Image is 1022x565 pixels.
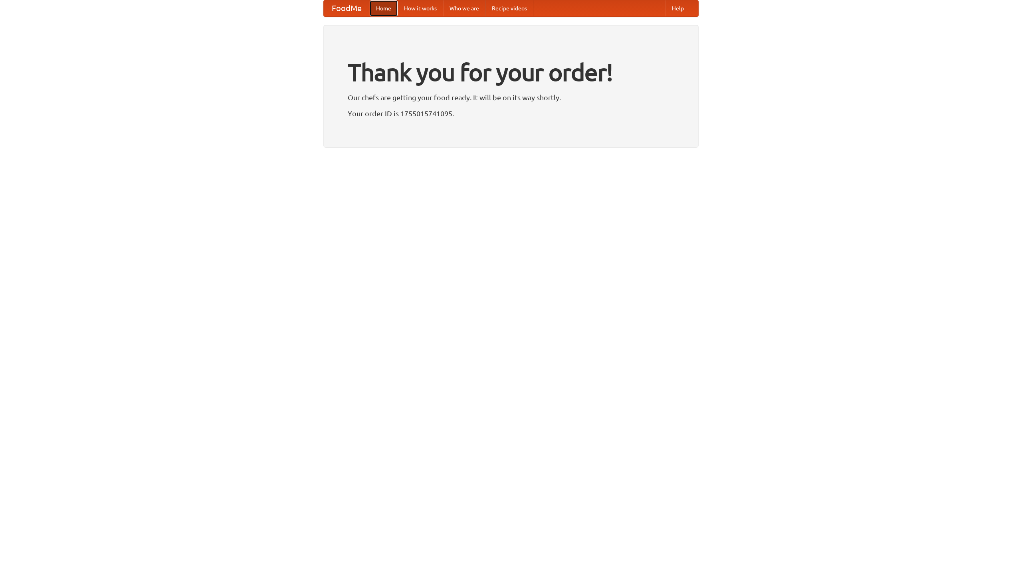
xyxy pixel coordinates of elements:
[348,53,674,91] h1: Thank you for your order!
[665,0,690,16] a: Help
[443,0,485,16] a: Who we are
[348,91,674,103] p: Our chefs are getting your food ready. It will be on its way shortly.
[348,107,674,119] p: Your order ID is 1755015741095.
[324,0,370,16] a: FoodMe
[370,0,398,16] a: Home
[485,0,533,16] a: Recipe videos
[398,0,443,16] a: How it works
